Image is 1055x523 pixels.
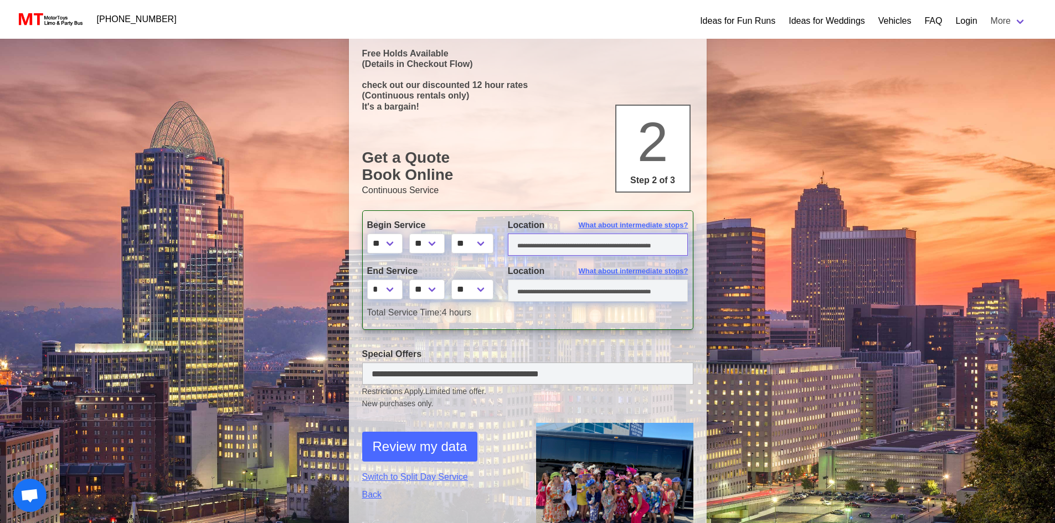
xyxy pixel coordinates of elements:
label: Special Offers [362,348,693,361]
span: New purchases only. [362,398,693,410]
a: Back [362,488,519,501]
span: Total Service Time: [367,308,442,317]
label: Begin Service [367,219,491,232]
span: Location [508,220,545,230]
span: Limited time offer. [425,386,486,397]
p: It's a bargain! [362,101,693,112]
span: Review my data [373,437,467,457]
span: What about intermediate stops? [579,220,688,231]
a: Vehicles [878,14,912,28]
h1: Get a Quote Book Online [362,149,693,184]
p: check out our discounted 12 hour rates [362,80,693,90]
a: Login [955,14,977,28]
div: Open chat [13,479,47,512]
span: What about intermediate stops? [579,266,688,277]
p: Continuous Service [362,184,693,197]
img: MotorToys Logo [16,12,84,27]
span: 2 [637,111,668,173]
a: [PHONE_NUMBER] [90,8,183,30]
p: Step 2 of 3 [621,174,685,187]
p: Free Holds Available [362,48,693,59]
label: End Service [367,265,491,278]
a: FAQ [924,14,942,28]
a: Ideas for Fun Runs [700,14,775,28]
p: (Continuous rentals only) [362,90,693,101]
button: Review my data [362,432,478,462]
a: Ideas for Weddings [789,14,865,28]
span: Location [508,266,545,276]
small: Restrictions Apply. [362,387,693,410]
a: More [984,10,1033,32]
p: (Details in Checkout Flow) [362,59,693,69]
div: 4 hours [359,306,697,319]
a: Switch to Split Day Service [362,470,519,484]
